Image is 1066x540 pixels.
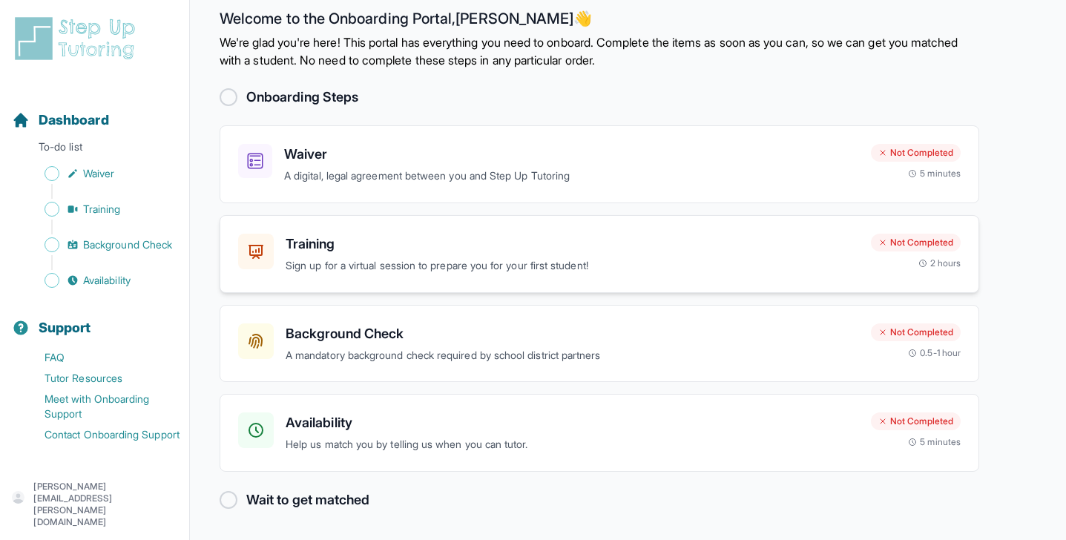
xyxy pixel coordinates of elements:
[871,234,961,251] div: Not Completed
[908,436,961,448] div: 5 minutes
[871,323,961,341] div: Not Completed
[12,234,189,255] a: Background Check
[246,87,358,108] h2: Onboarding Steps
[6,139,183,160] p: To-do list
[6,294,183,344] button: Support
[220,33,979,69] p: We're glad you're here! This portal has everything you need to onboard. Complete the items as soo...
[284,168,859,185] p: A digital, legal agreement between you and Step Up Tutoring
[12,481,177,528] button: [PERSON_NAME][EMAIL_ADDRESS][PERSON_NAME][DOMAIN_NAME]
[918,257,961,269] div: 2 hours
[286,323,859,344] h3: Background Check
[284,144,859,165] h3: Waiver
[220,10,979,33] h2: Welcome to the Onboarding Portal, [PERSON_NAME] 👋
[12,163,189,184] a: Waiver
[39,110,109,131] span: Dashboard
[12,347,189,368] a: FAQ
[83,202,121,217] span: Training
[12,424,189,445] a: Contact Onboarding Support
[286,234,859,254] h3: Training
[286,347,859,364] p: A mandatory background check required by school district partners
[908,168,961,180] div: 5 minutes
[908,347,961,359] div: 0.5-1 hour
[83,166,114,181] span: Waiver
[220,125,979,203] a: WaiverA digital, legal agreement between you and Step Up TutoringNot Completed5 minutes
[871,412,961,430] div: Not Completed
[39,317,91,338] span: Support
[83,273,131,288] span: Availability
[871,144,961,162] div: Not Completed
[12,270,189,291] a: Availability
[220,305,979,383] a: Background CheckA mandatory background check required by school district partnersNot Completed0.5...
[286,412,859,433] h3: Availability
[220,215,979,293] a: TrainingSign up for a virtual session to prepare you for your first student!Not Completed2 hours
[12,389,189,424] a: Meet with Onboarding Support
[12,110,109,131] a: Dashboard
[12,368,189,389] a: Tutor Resources
[6,86,183,136] button: Dashboard
[286,436,859,453] p: Help us match you by telling us when you can tutor.
[286,257,859,274] p: Sign up for a virtual session to prepare you for your first student!
[220,394,979,472] a: AvailabilityHelp us match you by telling us when you can tutor.Not Completed5 minutes
[83,237,172,252] span: Background Check
[246,490,369,510] h2: Wait to get matched
[12,199,189,220] a: Training
[12,15,144,62] img: logo
[33,481,177,528] p: [PERSON_NAME][EMAIL_ADDRESS][PERSON_NAME][DOMAIN_NAME]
